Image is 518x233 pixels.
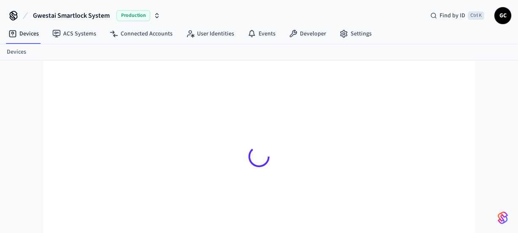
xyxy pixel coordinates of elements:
[333,26,378,41] a: Settings
[2,26,46,41] a: Devices
[282,26,333,41] a: Developer
[440,11,465,20] span: Find by ID
[46,26,103,41] a: ACS Systems
[33,11,110,21] span: Gwestai Smartlock System
[468,11,484,20] span: Ctrl K
[494,7,511,24] button: GC
[495,8,510,23] span: GC
[179,26,241,41] a: User Identities
[7,48,26,57] a: Devices
[424,8,491,23] div: Find by IDCtrl K
[103,26,179,41] a: Connected Accounts
[116,10,150,21] span: Production
[241,26,282,41] a: Events
[498,211,508,225] img: SeamLogoGradient.69752ec5.svg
